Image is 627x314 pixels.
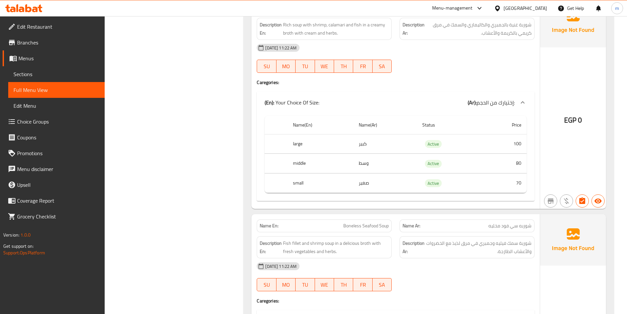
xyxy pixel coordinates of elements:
button: TH [334,278,353,291]
th: large [288,134,353,154]
span: شوربة غنية بالجمبري والكاليماري والسمك في مرق كريمي بالكريمة والأعشاب. [426,21,532,37]
span: MO [279,62,293,71]
a: Branches [3,35,105,50]
th: Name(Ar) [353,116,417,134]
span: FR [356,280,370,290]
span: Choice Groups [17,118,99,126]
a: Menus [3,50,105,66]
a: Edit Restaurant [3,19,105,35]
button: TU [296,60,315,73]
span: Coverage Report [17,197,99,205]
strong: Description En: [260,239,282,255]
span: Promotions [17,149,99,157]
span: Grocery Checklist [17,213,99,220]
span: Menus [18,54,99,62]
th: small [288,173,353,193]
span: TH [337,62,351,71]
a: Support.OpsPlatform [3,248,45,257]
div: Menu-management [432,4,473,12]
span: SU [260,280,274,290]
button: MO [276,60,296,73]
span: MO [279,280,293,290]
span: WE [318,62,331,71]
button: FR [353,278,372,291]
td: 70 [483,173,527,193]
span: Rich soup with shrimp, calamari and fish in a creamy broth with cream and herbs. [283,21,389,37]
span: SA [375,62,389,71]
button: FR [353,60,372,73]
button: WE [315,278,334,291]
a: Menu disclaimer [3,161,105,177]
b: (Ar): [468,98,477,107]
strong: Description Ar: [403,239,425,255]
button: Has choices [576,194,589,208]
td: كبير [353,134,417,154]
button: SU [257,278,276,291]
p: Your Choice Of Size: [265,99,319,106]
span: Sections [13,70,99,78]
strong: Name Ar: [403,222,420,229]
a: Upsell [3,177,105,193]
span: m [615,5,619,12]
td: وسط [353,154,417,173]
td: 80 [483,154,527,173]
table: choices table [265,116,527,193]
span: إختيارك من الحجم: [477,98,515,107]
span: Upsell [17,181,99,189]
td: صغير [353,173,417,193]
button: SU [257,60,276,73]
span: Active [425,180,442,187]
button: SA [373,60,392,73]
button: Not branch specific item [544,194,557,208]
span: 1.0.0 [20,231,31,239]
span: SA [375,280,389,290]
span: TU [298,280,312,290]
span: 0 [578,114,582,127]
span: Active [425,160,442,167]
h4: Caregories: [257,79,535,86]
a: Choice Groups [3,114,105,129]
span: Full Menu View [13,86,99,94]
button: TU [296,278,315,291]
span: TH [337,280,351,290]
a: Sections [8,66,105,82]
button: Available [591,194,605,208]
span: FR [356,62,370,71]
th: Name(En) [288,116,353,134]
span: Edit Menu [13,102,99,110]
span: Coupons [17,133,99,141]
button: WE [315,60,334,73]
span: Get support on: [3,242,34,250]
button: TH [334,60,353,73]
a: Coverage Report [3,193,105,209]
span: شوربه سي فود مخليه [488,222,532,229]
span: [DATE] 11:22 AM [263,263,299,270]
span: EGP [564,114,576,127]
b: (En): [265,98,274,107]
a: Coupons [3,129,105,145]
strong: Name En: [260,222,278,229]
td: 100 [483,134,527,154]
span: Boneless Seafood Soup [343,222,389,229]
span: Version: [3,231,19,239]
th: Status [417,116,483,134]
div: [GEOGRAPHIC_DATA] [504,5,547,12]
span: شوربة سمك فيليه وجمبري في مرق لذيذ مع الخضروات والأعشاب الطازجة. [426,239,532,255]
span: Active [425,140,442,148]
div: (En): Your Choice Of Size:(Ar):إختيارك من الحجم: [257,92,535,113]
a: Grocery Checklist [3,209,105,224]
button: Purchased item [560,194,573,208]
span: WE [318,280,331,290]
a: Promotions [3,145,105,161]
span: TU [298,62,312,71]
th: middle [288,154,353,173]
button: SA [373,278,392,291]
th: Price [483,116,527,134]
span: [DATE] 11:22 AM [263,45,299,51]
a: Edit Menu [8,98,105,114]
strong: Description En: [260,21,282,37]
h4: Caregories: [257,298,535,304]
span: SU [260,62,274,71]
